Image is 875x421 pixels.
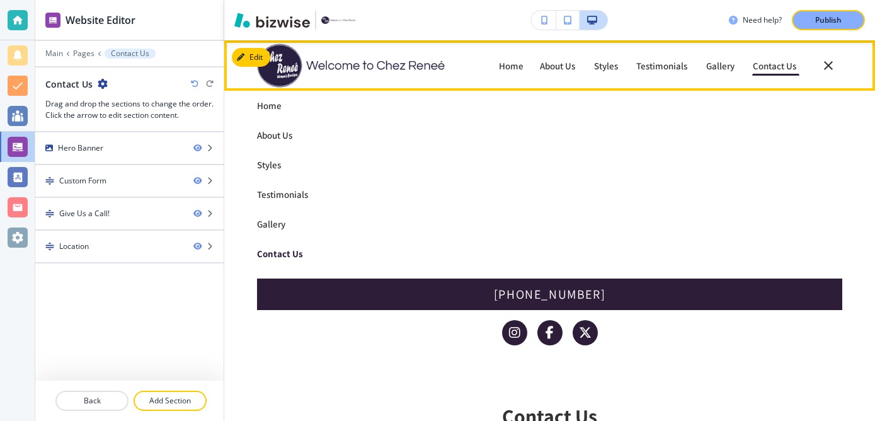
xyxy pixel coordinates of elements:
[502,320,527,345] a: Social media account for Instagram
[257,219,843,229] p: Gallery
[257,160,843,170] p: Styles
[257,279,843,310] a: [PHONE_NUMBER]
[257,40,446,91] img: Chez Renee Boutique
[45,78,93,91] h2: Contact Us
[743,14,782,26] h3: Need help?
[706,61,736,71] p: Gallery
[494,284,605,304] p: [PHONE_NUMBER]
[792,10,865,30] button: Publish
[499,61,523,71] p: Home
[257,279,843,310] div: (513) 271-2689
[59,241,89,252] div: Location
[45,176,54,185] img: Drag
[66,13,135,28] h2: Website Editor
[45,13,60,28] img: editor icon
[45,98,214,121] h3: Drag and drop the sections to change the order. Click the arrow to edit section content.
[35,132,224,164] div: Hero Banner
[753,61,799,71] p: Contact Us
[594,61,620,71] p: Styles
[111,49,149,58] p: Contact Us
[45,49,63,58] button: Main
[105,49,156,59] button: Contact Us
[636,61,690,71] p: Testimonials
[73,49,94,58] button: Pages
[35,231,224,262] div: DragLocation
[35,198,224,229] div: DragGive Us a Call!
[815,14,842,26] p: Publish
[257,249,843,258] p: Contact Us
[45,209,54,218] img: Drag
[55,391,129,411] button: Back
[257,190,843,199] p: Testimonials
[59,208,110,219] div: Give Us a Call!
[537,320,563,345] a: Social media account for Facebook
[35,165,224,197] div: DragCustom Form
[134,391,207,411] button: Add Section
[57,395,127,407] p: Back
[257,130,843,140] p: About Us
[234,13,310,28] img: Bizwise Logo
[257,101,843,110] p: Home
[59,175,106,187] div: Custom Form
[573,320,598,345] a: Social media account for Twitter
[540,61,578,71] p: About Us
[815,52,842,79] button: Toggle hamburger navigation menu
[135,395,205,407] p: Add Section
[321,16,355,24] img: Your Logo
[58,142,103,154] div: Hero Banner
[45,242,54,251] img: Drag
[232,48,270,67] button: Edit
